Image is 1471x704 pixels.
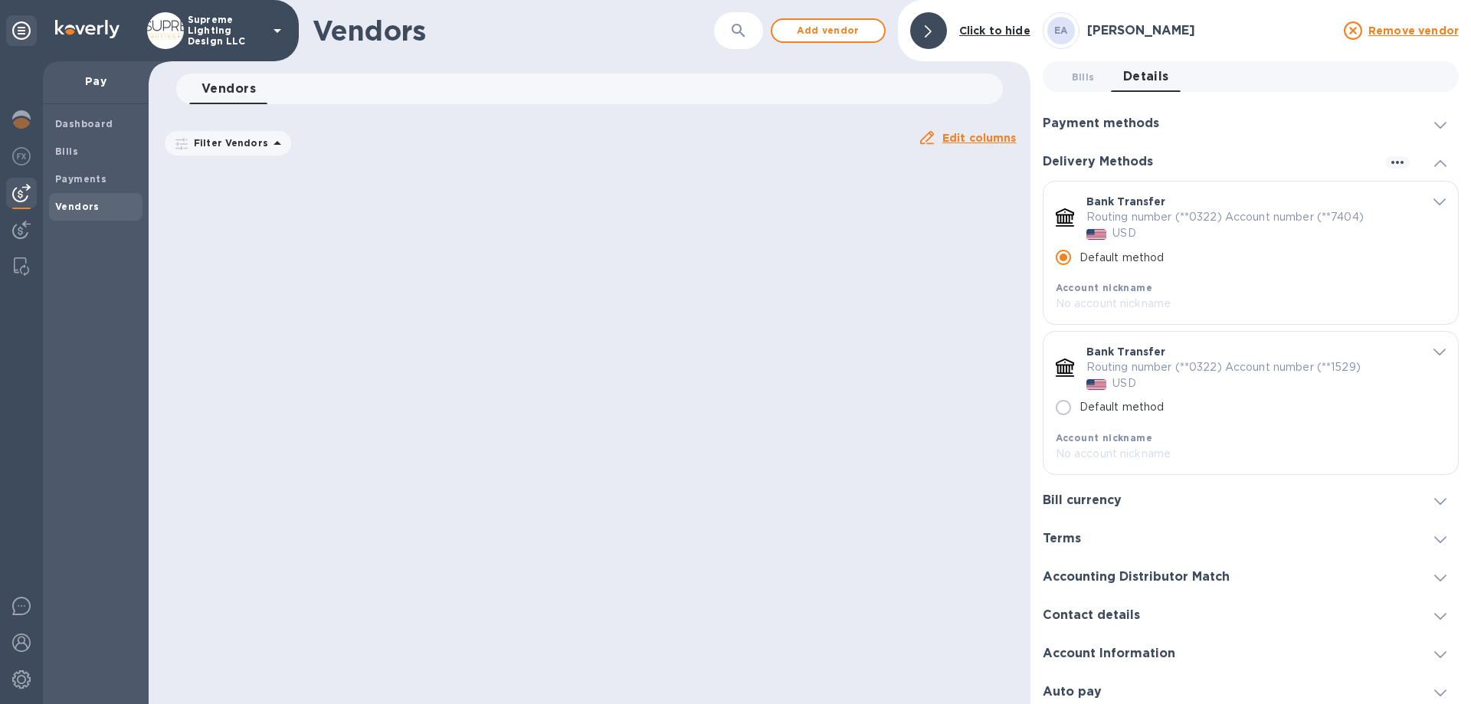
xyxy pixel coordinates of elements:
[1086,344,1166,359] p: Bank Transfer
[1043,493,1122,508] h3: Bill currency
[1054,25,1068,36] b: EA
[1056,296,1414,312] p: No account nickname
[188,15,264,47] p: Supreme Lighting Design LLC
[12,147,31,165] img: Foreign exchange
[1368,25,1459,37] u: Remove vendor
[1086,379,1107,390] img: USD
[1043,685,1102,699] h3: Auto pay
[1086,229,1107,240] img: USD
[55,20,120,38] img: Logo
[1086,359,1361,375] p: Routing number (**0322) Account number (**1529)
[1112,225,1135,241] p: USD
[1043,532,1081,546] h3: Terms
[1043,570,1230,584] h3: Accounting Distributor Match
[959,25,1030,37] b: Click to hide
[1123,66,1169,87] span: Details
[771,18,886,43] button: Add vendor
[1086,194,1166,209] p: Bank Transfer
[55,146,78,157] b: Bills
[785,21,872,40] span: Add vendor
[1086,209,1364,225] p: Routing number (**0322) Account number (**7404)
[1043,181,1459,481] div: default-method
[313,15,714,47] h1: Vendors
[201,78,256,100] span: Vendors
[1043,647,1175,661] h3: Account Information
[1079,250,1165,266] p: Default method
[55,74,136,89] p: Pay
[1043,116,1159,131] h3: Payment methods
[55,173,106,185] b: Payments
[1056,446,1414,462] p: No account nickname
[1056,432,1152,444] b: Account nickname
[942,132,1017,144] u: Edit columns
[6,15,37,46] div: Unpin categories
[1056,282,1152,293] b: Account nickname
[1043,155,1153,169] h3: Delivery Methods
[1087,24,1335,38] h3: [PERSON_NAME]
[1043,608,1140,623] h3: Contact details
[55,118,113,129] b: Dashboard
[55,201,100,212] b: Vendors
[1079,399,1165,415] p: Default method
[1072,69,1095,85] span: Bills
[1112,375,1135,391] p: USD
[188,136,268,149] p: Filter Vendors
